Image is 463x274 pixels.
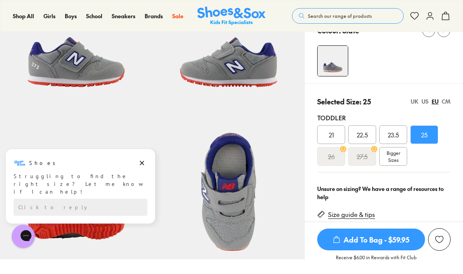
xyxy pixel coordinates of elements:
p: Selected Size: 25 [317,96,371,107]
div: Reply to the campaigns [14,51,147,68]
div: Campaign message [6,1,155,76]
h3: Shoes [29,11,60,19]
a: Boys [65,12,77,20]
button: Search our range of products [292,8,404,24]
a: Sale [172,12,183,20]
div: CM [442,97,451,106]
div: Toddler [317,113,451,122]
span: 22.5 [357,130,368,139]
div: Unsure on sizing? We have a range of resources to help [317,185,451,201]
div: US [422,97,428,106]
span: Search our range of products [308,12,372,19]
s: 26 [328,152,335,161]
span: 21 [329,130,334,139]
button: Add To Bag - $59.95 [317,228,425,251]
img: 7-522546_1 [152,107,305,259]
a: Shoes & Sox [197,7,266,26]
div: UK [411,97,418,106]
img: 4-522543_1 [318,46,348,76]
a: Size guide & tips [328,210,375,219]
p: Receive $6.00 in Rewards with Fit Club [336,254,416,268]
span: 25 [421,130,428,139]
div: Message from Shoes. Struggling to find the right size? Let me know if I can help! [6,9,155,48]
span: Bigger Sizes [387,149,400,163]
div: EU [432,97,439,106]
span: 23.5 [388,130,399,139]
s: 27.5 [357,152,368,161]
button: Dismiss campaign [136,10,147,21]
a: Girls [43,12,55,20]
a: Sneakers [112,12,135,20]
a: Brands [145,12,163,20]
img: Shoes logo [14,9,26,21]
img: SNS_Logo_Responsive.svg [197,7,266,26]
a: Shop All [13,12,34,20]
iframe: Gorgias live chat messenger [8,222,39,251]
a: School [86,12,102,20]
button: Add to Wishlist [428,228,451,251]
div: Struggling to find the right size? Let me know if I can help! [14,24,147,48]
